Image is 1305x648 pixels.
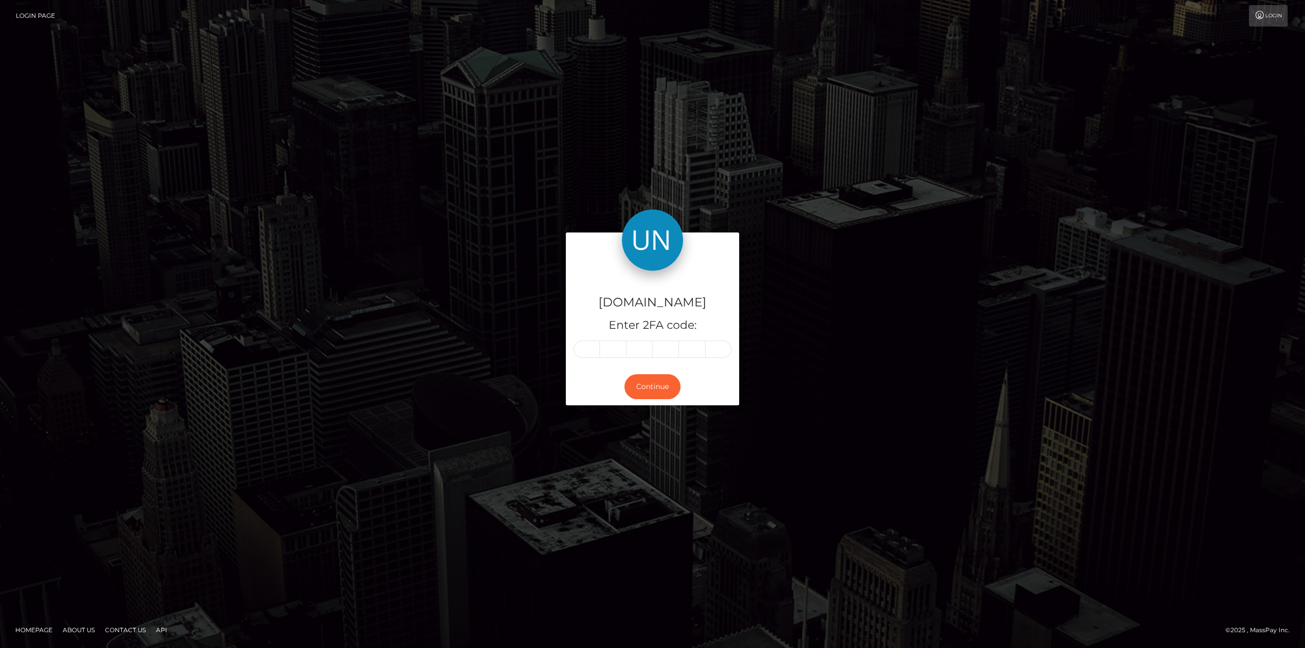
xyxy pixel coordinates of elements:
[573,318,732,333] h5: Enter 2FA code:
[101,622,150,638] a: Contact Us
[1249,5,1288,27] a: Login
[11,622,57,638] a: Homepage
[624,374,681,399] button: Continue
[152,622,171,638] a: API
[1225,625,1297,636] div: © 2025 , MassPay Inc.
[573,294,732,312] h4: [DOMAIN_NAME]
[59,622,99,638] a: About Us
[16,5,55,27] a: Login Page
[622,210,683,271] img: Unlockt.me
